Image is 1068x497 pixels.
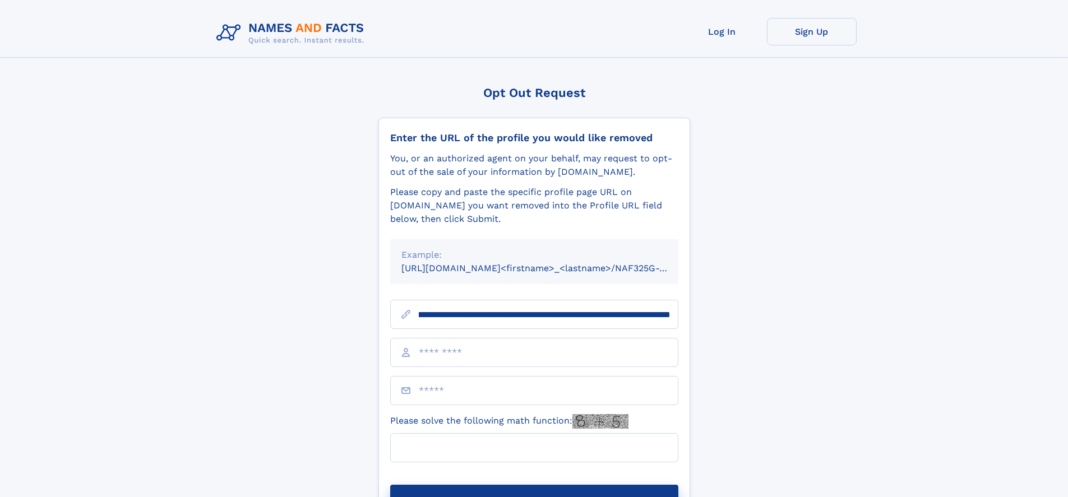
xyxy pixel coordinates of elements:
[390,152,678,179] div: You, or an authorized agent on your behalf, may request to opt-out of the sale of your informatio...
[401,263,700,273] small: [URL][DOMAIN_NAME]<firstname>_<lastname>/NAF325G-xxxxxxxx
[390,132,678,144] div: Enter the URL of the profile you would like removed
[212,18,373,48] img: Logo Names and Facts
[390,185,678,226] div: Please copy and paste the specific profile page URL on [DOMAIN_NAME] you want removed into the Pr...
[677,18,767,45] a: Log In
[378,86,690,100] div: Opt Out Request
[401,248,667,262] div: Example:
[390,414,628,429] label: Please solve the following math function:
[767,18,857,45] a: Sign Up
